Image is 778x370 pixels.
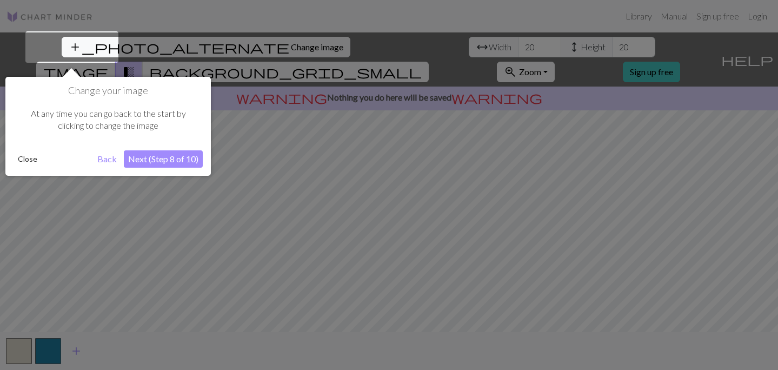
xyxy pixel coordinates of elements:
h1: Change your image [14,85,203,97]
div: At any time you can go back to the start by clicking to change the image [14,97,203,143]
button: Close [14,151,42,167]
div: Change your image [5,77,211,176]
button: Back [93,150,121,168]
button: Next (Step 8 of 10) [124,150,203,168]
